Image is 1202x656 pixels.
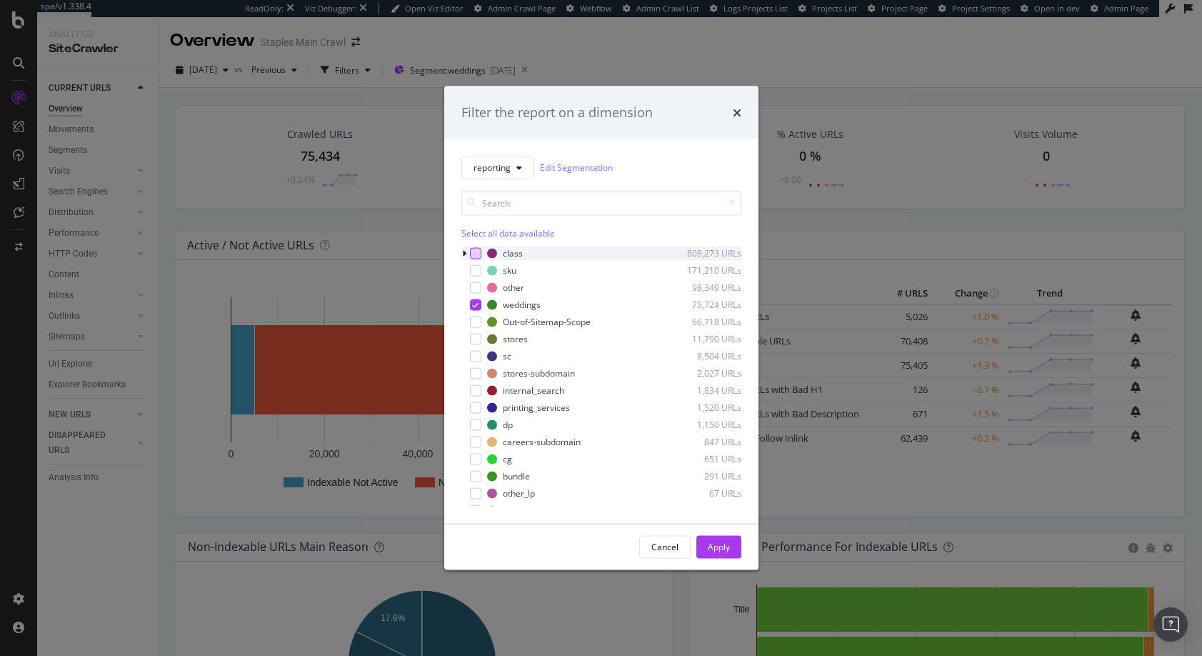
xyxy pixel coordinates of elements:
div: 1,520 URLs [671,402,741,414]
div: 847 URLs [671,436,741,448]
div: 608,273 URLs [671,247,741,259]
div: 67 URLs [671,487,741,500]
div: 291 URLs [671,470,741,482]
a: Edit Segmentation [540,160,613,175]
div: 98,349 URLs [671,282,741,294]
div: 8,504 URLs [671,350,741,362]
div: class [503,247,523,259]
div: weddings [503,299,541,311]
input: Search [461,190,741,215]
div: cg [503,453,512,465]
div: Cancel [651,541,678,553]
div: sc [503,350,511,362]
div: Select all data available [461,227,741,239]
span: reporting [474,161,511,174]
div: 1,834 URLs [671,384,741,397]
button: reporting [461,156,534,179]
div: Apply [708,541,730,553]
div: internal_search [503,384,564,397]
div: sbd [503,505,517,517]
div: 171,210 URLs [671,264,741,277]
div: other_lp [503,487,535,500]
div: 66,718 URLs [671,316,741,328]
div: 75,724 URLs [671,299,741,311]
button: Apply [696,535,741,558]
div: sku [503,264,516,277]
div: 51 URLs [671,505,741,517]
div: careers-subdomain [503,436,581,448]
div: Open Intercom Messenger [1153,607,1188,642]
div: bundle [503,470,530,482]
div: 11,790 URLs [671,333,741,345]
div: modal [444,86,758,570]
div: 2,027 URLs [671,367,741,379]
div: other [503,282,524,294]
button: Cancel [639,535,691,558]
div: Filter the report on a dimension [461,104,653,122]
div: dp [503,419,513,431]
div: stores [503,333,528,345]
div: Out-of-Sitemap-Scope [503,316,591,328]
div: printing_services [503,402,570,414]
div: 1,150 URLs [671,419,741,431]
div: times [733,104,741,122]
div: stores-subdomain [503,367,575,379]
div: 651 URLs [671,453,741,465]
